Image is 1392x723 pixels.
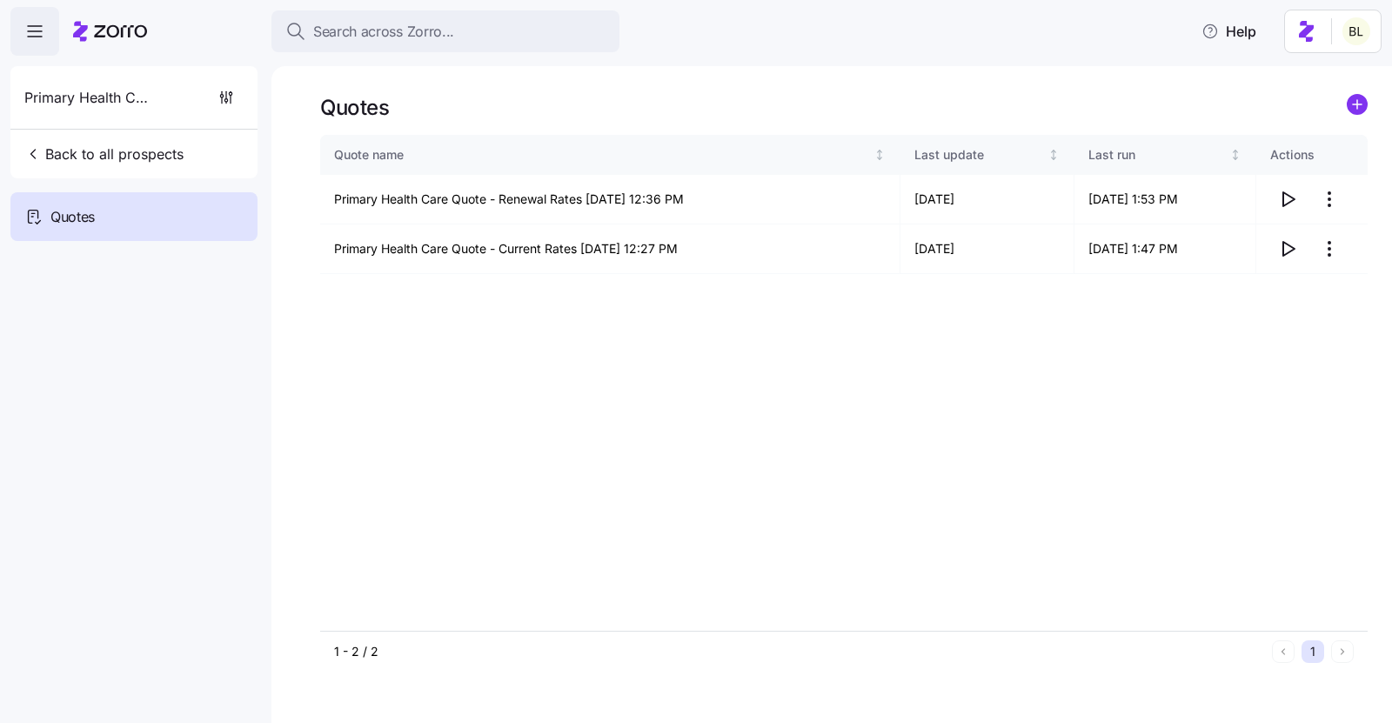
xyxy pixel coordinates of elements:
[1088,145,1226,164] div: Last run
[313,21,454,43] span: Search across Zorro...
[320,135,900,175] th: Quote nameNot sorted
[24,87,150,109] span: Primary Health Care
[1201,21,1256,42] span: Help
[17,137,191,171] button: Back to all prospects
[334,643,1265,660] div: 1 - 2 / 2
[1074,135,1256,175] th: Last runNot sorted
[1347,94,1368,121] a: add icon
[914,145,1045,164] div: Last update
[24,144,184,164] span: Back to all prospects
[320,224,900,274] td: Primary Health Care Quote - Current Rates [DATE] 12:27 PM
[1074,175,1256,224] td: [DATE] 1:53 PM
[900,224,1074,274] td: [DATE]
[271,10,619,52] button: Search across Zorro...
[1342,17,1370,45] img: 2fabda6663eee7a9d0b710c60bc473af
[1347,94,1368,115] svg: add icon
[1331,640,1354,663] button: Next page
[1272,640,1295,663] button: Previous page
[50,206,95,228] span: Quotes
[1047,149,1060,161] div: Not sorted
[1302,640,1324,663] button: 1
[320,94,389,121] h1: Quotes
[900,175,1074,224] td: [DATE]
[873,149,886,161] div: Not sorted
[1074,224,1256,274] td: [DATE] 1:47 PM
[10,192,258,241] a: Quotes
[1270,145,1354,164] div: Actions
[334,145,871,164] div: Quote name
[1229,149,1241,161] div: Not sorted
[900,135,1074,175] th: Last updateNot sorted
[320,175,900,224] td: Primary Health Care Quote - Renewal Rates [DATE] 12:36 PM
[1188,14,1270,49] button: Help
